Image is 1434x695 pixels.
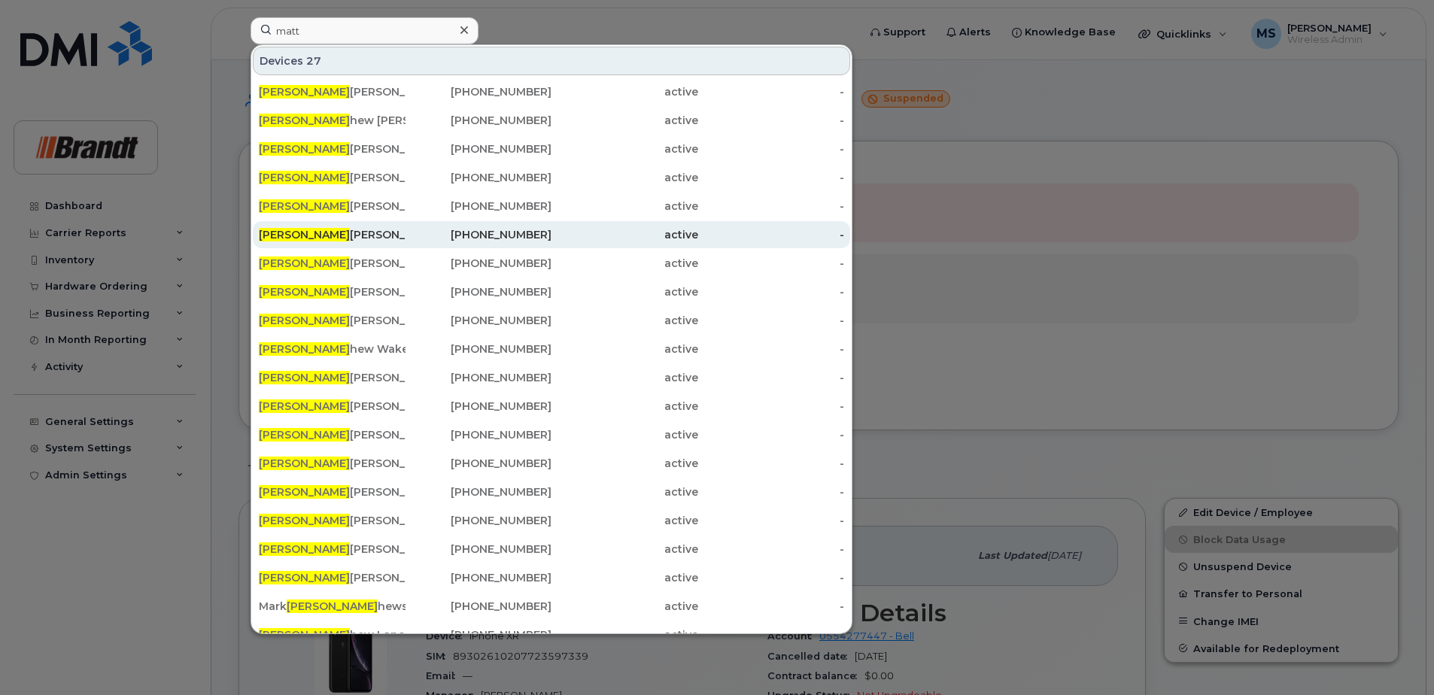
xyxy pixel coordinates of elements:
div: - [698,84,845,99]
a: [PERSON_NAME][PERSON_NAME][PHONE_NUMBER]active- [253,78,850,105]
div: active [551,341,698,357]
a: Mark[PERSON_NAME]hews[PHONE_NUMBER]active- [253,593,850,620]
div: active [551,284,698,299]
a: [PERSON_NAME]hew Lancaster[PHONE_NUMBER]active- [253,621,850,648]
span: [PERSON_NAME] [259,256,350,270]
div: - [698,399,845,414]
a: [PERSON_NAME][PERSON_NAME][PHONE_NUMBER]active- [253,193,850,220]
div: - [698,456,845,471]
div: active [551,113,698,128]
div: [PHONE_NUMBER] [406,284,552,299]
div: [PHONE_NUMBER] [406,513,552,528]
div: active [551,513,698,528]
span: [PERSON_NAME] [259,85,350,99]
div: active [551,427,698,442]
a: [PERSON_NAME]hew [PERSON_NAME][PHONE_NUMBER]active- [253,107,850,134]
span: 27 [306,53,321,68]
div: - [698,113,845,128]
span: [PERSON_NAME] [259,542,350,556]
div: active [551,141,698,156]
span: [PERSON_NAME] [259,514,350,527]
span: [PERSON_NAME] [259,371,350,384]
div: [PHONE_NUMBER] [406,227,552,242]
div: [PERSON_NAME] [259,399,406,414]
a: [PERSON_NAME][PERSON_NAME][PHONE_NUMBER]active- [253,164,850,191]
span: [PERSON_NAME] [259,171,350,184]
div: active [551,256,698,271]
div: - [698,199,845,214]
div: [PHONE_NUMBER] [406,341,552,357]
div: [PERSON_NAME] [259,456,406,471]
div: [PERSON_NAME] [259,542,406,557]
span: [PERSON_NAME] [259,628,350,642]
div: [PERSON_NAME] [259,513,406,528]
span: [PERSON_NAME] [259,428,350,442]
div: - [698,484,845,499]
div: [PHONE_NUMBER] [406,370,552,385]
div: - [698,513,845,528]
div: [PERSON_NAME] [259,484,406,499]
span: [PERSON_NAME] [259,199,350,213]
div: [PHONE_NUMBER] [406,427,552,442]
div: [PERSON_NAME] [259,227,406,242]
div: active [551,170,698,185]
a: [PERSON_NAME][PERSON_NAME][PHONE_NUMBER]active- [253,307,850,334]
a: [PERSON_NAME][PERSON_NAME][PHONE_NUMBER]active- [253,478,850,505]
div: active [551,313,698,328]
span: [PERSON_NAME] [259,228,350,241]
span: [PERSON_NAME] [259,399,350,413]
span: [PERSON_NAME] [259,285,350,299]
div: active [551,227,698,242]
span: [PERSON_NAME] [259,571,350,584]
a: [PERSON_NAME][PERSON_NAME][PHONE_NUMBER]active- [253,564,850,591]
div: - [698,256,845,271]
a: [PERSON_NAME][PERSON_NAME][PHONE_NUMBER]active- [253,221,850,248]
div: active [551,399,698,414]
div: [PERSON_NAME] [259,141,406,156]
div: [PERSON_NAME] [259,84,406,99]
div: [PERSON_NAME] [259,199,406,214]
div: - [698,570,845,585]
div: hew Wakefield [259,341,406,357]
div: - [698,341,845,357]
span: [PERSON_NAME] [259,485,350,499]
div: [PHONE_NUMBER] [406,627,552,642]
div: [PERSON_NAME] [259,570,406,585]
div: active [551,542,698,557]
div: [PHONE_NUMBER] [406,542,552,557]
a: [PERSON_NAME][PERSON_NAME][PHONE_NUMBER]active- [253,536,850,563]
a: [PERSON_NAME][PERSON_NAME][PHONE_NUMBER]active- [253,507,850,534]
div: [PHONE_NUMBER] [406,313,552,328]
div: - [698,170,845,185]
div: - [698,370,845,385]
div: - [698,313,845,328]
div: [PHONE_NUMBER] [406,84,552,99]
span: [PERSON_NAME] [259,114,350,127]
span: [PERSON_NAME] [259,142,350,156]
a: [PERSON_NAME][PERSON_NAME][PHONE_NUMBER]active- [253,393,850,420]
div: [PERSON_NAME] [259,256,406,271]
span: [PERSON_NAME] [259,314,350,327]
a: [PERSON_NAME][PERSON_NAME][PHONE_NUMBER]active- [253,450,850,477]
div: - [698,284,845,299]
div: active [551,599,698,614]
div: - [698,599,845,614]
a: [PERSON_NAME][PERSON_NAME][PHONE_NUMBER]active- [253,278,850,305]
div: active [551,570,698,585]
div: hew [PERSON_NAME] [259,113,406,128]
div: [PERSON_NAME] [259,284,406,299]
div: [PHONE_NUMBER] [406,570,552,585]
div: hew Lancaster [259,627,406,642]
div: [PHONE_NUMBER] [406,484,552,499]
div: - [698,627,845,642]
div: - [698,141,845,156]
a: [PERSON_NAME]hew Wakefield[PHONE_NUMBER]active- [253,335,850,363]
div: active [551,370,698,385]
div: - [698,427,845,442]
div: active [551,456,698,471]
span: [PERSON_NAME] [287,599,378,613]
a: [PERSON_NAME][PERSON_NAME][PHONE_NUMBER]active- [253,364,850,391]
div: active [551,627,698,642]
div: [PHONE_NUMBER] [406,599,552,614]
div: active [551,84,698,99]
